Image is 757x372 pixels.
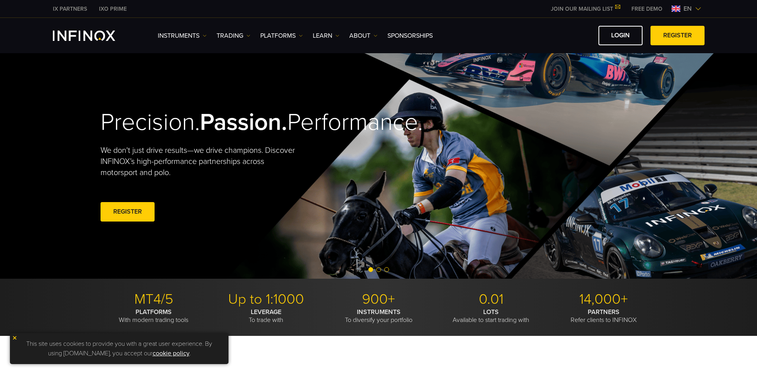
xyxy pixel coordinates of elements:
[200,108,287,137] strong: Passion.
[47,5,93,13] a: INFINOX
[101,308,207,324] p: With modern trading tools
[438,308,544,324] p: Available to start trading with
[217,31,250,40] a: TRADING
[598,26,643,45] a: LOGIN
[550,308,657,324] p: Refer clients to INFINOX
[588,308,620,316] strong: PARTNERS
[53,31,134,41] a: INFINOX Logo
[651,26,705,45] a: REGISTER
[550,291,657,308] p: 14,000+
[625,5,668,13] a: INFINOX MENU
[158,31,207,40] a: Instruments
[101,145,301,178] p: We don't just drive results—we drive champions. Discover INFINOX’s high-performance partnerships ...
[101,202,155,222] a: REGISTER
[376,267,381,272] span: Go to slide 2
[349,31,378,40] a: ABOUT
[136,308,172,316] strong: PLATFORMS
[680,4,695,13] span: en
[357,308,401,316] strong: INSTRUMENTS
[12,335,17,341] img: yellow close icon
[14,337,225,360] p: This site uses cookies to provide you with a great user experience. By using [DOMAIN_NAME], you a...
[545,6,625,12] a: JOIN OUR MAILING LIST
[483,308,499,316] strong: LOTS
[213,308,319,324] p: To trade with
[260,31,303,40] a: PLATFORMS
[387,31,433,40] a: SPONSORSHIPS
[251,308,281,316] strong: LEVERAGE
[153,349,190,357] a: cookie policy
[438,291,544,308] p: 0.01
[213,291,319,308] p: Up to 1:1000
[325,291,432,308] p: 900+
[93,5,133,13] a: INFINOX
[101,108,351,137] h2: Precision. Performance.
[368,267,373,272] span: Go to slide 1
[313,31,339,40] a: Learn
[384,267,389,272] span: Go to slide 3
[325,308,432,324] p: To diversify your portfolio
[101,291,207,308] p: MT4/5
